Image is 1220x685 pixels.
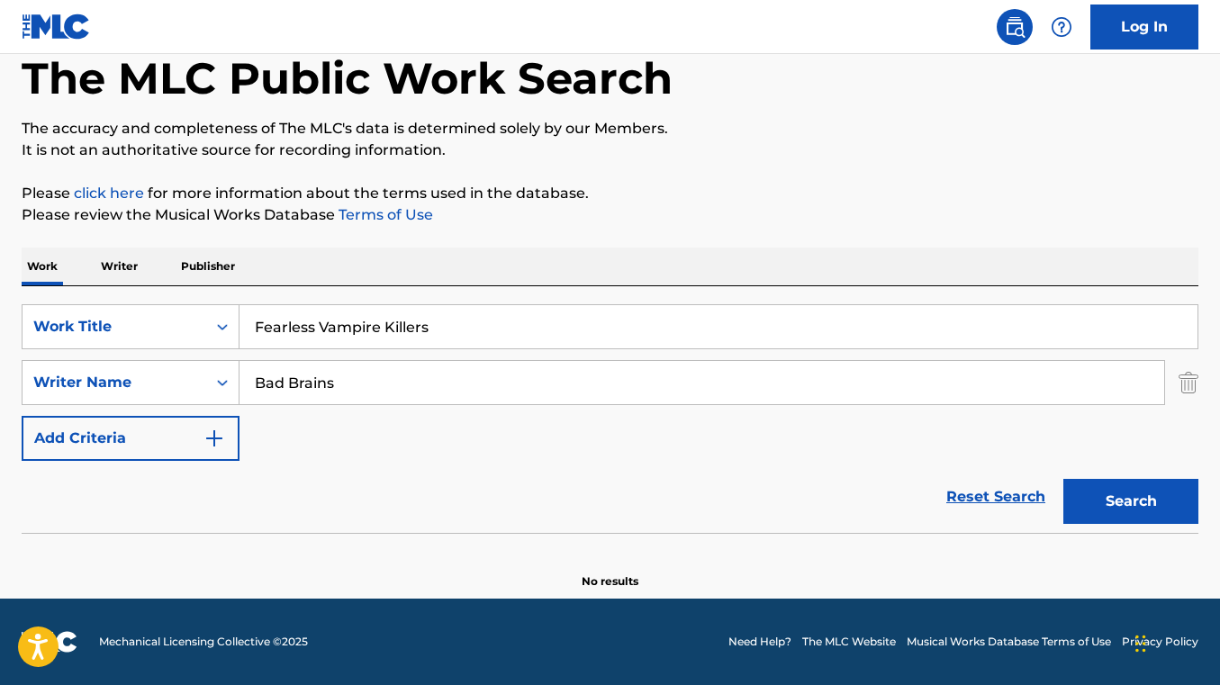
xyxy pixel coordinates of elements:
p: The accuracy and completeness of The MLC's data is determined solely by our Members. [22,118,1198,140]
div: Writer Name [33,372,195,393]
a: click here [74,185,144,202]
p: Publisher [176,248,240,285]
div: Help [1044,9,1080,45]
a: Log In [1090,5,1198,50]
a: Need Help? [728,634,791,650]
h1: The MLC Public Work Search [22,51,673,105]
p: No results [582,552,638,590]
img: 9d2ae6d4665cec9f34b9.svg [203,428,225,449]
p: It is not an authoritative source for recording information. [22,140,1198,161]
iframe: Chat Widget [1130,599,1220,685]
a: Public Search [997,9,1033,45]
div: Work Title [33,316,195,338]
p: Please for more information about the terms used in the database. [22,183,1198,204]
a: Privacy Policy [1122,634,1198,650]
img: logo [22,631,77,653]
img: MLC Logo [22,14,91,40]
a: The MLC Website [802,634,896,650]
img: help [1051,16,1072,38]
form: Search Form [22,304,1198,533]
div: Drag [1135,617,1146,671]
a: Musical Works Database Terms of Use [907,634,1111,650]
button: Search [1063,479,1198,524]
img: search [1004,16,1026,38]
p: Writer [95,248,143,285]
p: Please review the Musical Works Database [22,204,1198,226]
span: Mechanical Licensing Collective © 2025 [99,634,308,650]
a: Reset Search [937,477,1054,517]
img: Delete Criterion [1179,360,1198,405]
a: Terms of Use [335,206,433,223]
button: Add Criteria [22,416,239,461]
p: Work [22,248,63,285]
